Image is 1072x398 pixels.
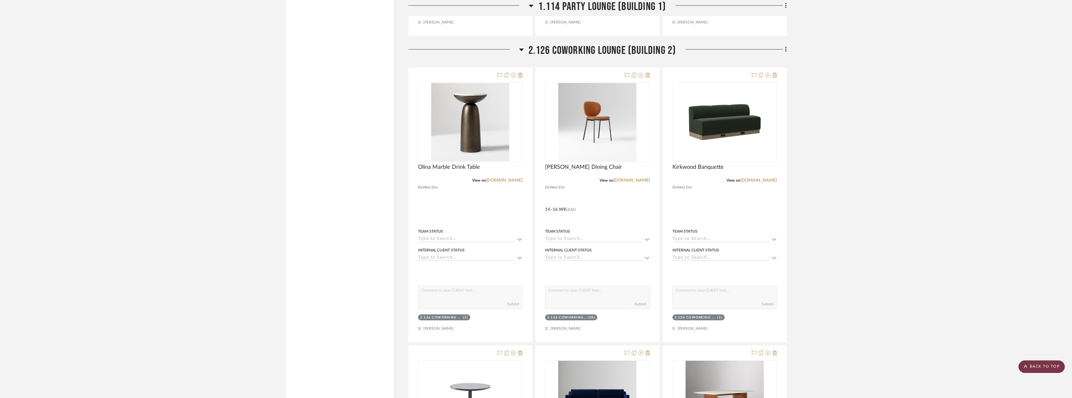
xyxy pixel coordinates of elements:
input: Type to Search… [418,255,515,261]
div: 2.126 Coworking Lounge (Building 2) [420,315,462,320]
span: View on [472,178,486,182]
div: Team Status [418,229,443,234]
scroll-to-top-button: BACK TO TOP [1018,360,1065,373]
img: Olina Marble Drink Table [431,83,509,161]
img: Flynn Dining Chair [558,83,636,161]
span: By [545,184,549,190]
span: View on [600,178,613,182]
span: 2.126 Coworking Lounge (Building 2) [528,44,676,57]
div: Team Status [672,229,697,234]
button: Submit [635,301,646,307]
span: Kirkwood Banquette [672,164,724,171]
input: Type to Search… [672,255,769,261]
span: West Elm [422,184,438,190]
span: View on [727,178,740,182]
span: [PERSON_NAME] Dining Chair [545,164,622,171]
input: Type to Search… [418,236,515,242]
input: Type to Search… [545,255,642,261]
input: Type to Search… [545,236,642,242]
span: By [672,184,677,190]
div: (20) [588,315,595,320]
div: (1) [717,315,722,320]
span: West Elm [677,184,692,190]
span: Olina Marble Drink Table [418,164,480,171]
div: (1) [463,315,468,320]
button: Submit [507,301,519,307]
img: Kirkwood Banquette [686,83,764,161]
div: Internal Client Status [418,247,465,253]
input: Type to Search… [672,236,769,242]
a: [DOMAIN_NAME] [613,178,650,183]
div: 2.126 Coworking Lounge (Building 2) [547,315,586,320]
div: Internal Client Status [672,247,719,253]
a: [DOMAIN_NAME] [486,178,523,183]
span: West Elm [549,184,565,190]
div: 2.126 Coworking Lounge (Building 2) [675,315,716,320]
button: Submit [762,301,773,307]
div: Team Status [545,229,570,234]
a: [DOMAIN_NAME] [740,178,777,183]
div: Internal Client Status [545,247,592,253]
span: By [418,184,422,190]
